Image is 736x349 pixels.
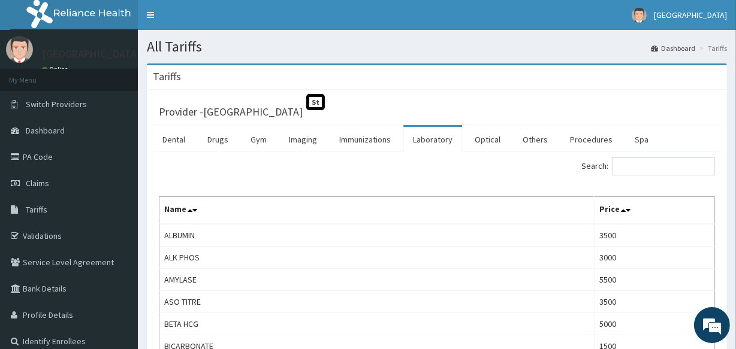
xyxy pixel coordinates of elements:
li: Tariffs [696,43,727,53]
td: 3000 [594,247,714,269]
a: Optical [465,127,510,152]
a: Dashboard [651,43,695,53]
h3: Provider - [GEOGRAPHIC_DATA] [159,107,303,117]
a: Spa [625,127,658,152]
td: AMYLASE [159,269,595,291]
h1: All Tariffs [147,39,727,54]
span: Tariffs [26,204,47,215]
td: 5000 [594,313,714,335]
span: Dashboard [26,125,65,136]
a: Drugs [198,127,238,152]
a: Procedures [560,127,622,152]
span: [GEOGRAPHIC_DATA] [654,10,727,20]
th: Name [159,197,595,224]
a: Gym [241,127,276,152]
input: Search: [612,157,715,175]
td: ALBUMIN [159,224,595,247]
td: ASO TITRE [159,291,595,313]
td: 5500 [594,269,714,291]
a: Online [42,65,71,74]
a: Imaging [279,127,327,152]
h3: Tariffs [153,71,181,82]
img: User Image [632,8,647,23]
span: Switch Providers [26,99,87,110]
label: Search: [581,157,715,175]
a: Others [513,127,557,152]
th: Price [594,197,714,224]
a: Immunizations [330,127,400,152]
a: Dental [153,127,195,152]
td: ALK PHOS [159,247,595,269]
p: [GEOGRAPHIC_DATA] [42,48,141,59]
a: Laboratory [403,127,462,152]
td: BETA HCG [159,313,595,335]
img: User Image [6,36,33,63]
span: Claims [26,178,49,189]
td: 3500 [594,224,714,247]
td: 3500 [594,291,714,313]
span: St [306,94,325,110]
